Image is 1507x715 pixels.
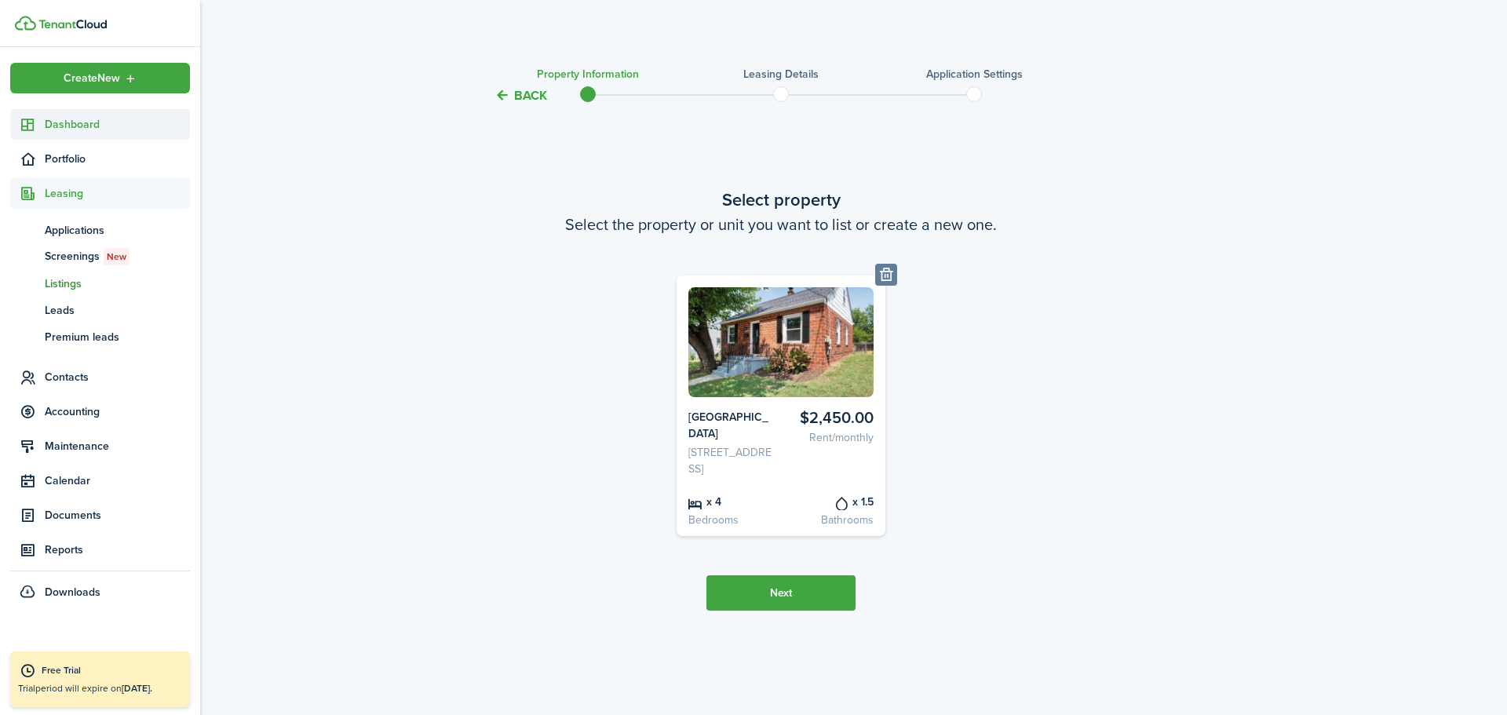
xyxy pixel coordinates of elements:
[10,109,190,140] a: Dashboard
[786,409,874,427] card-listing-title: $2,450.00
[926,66,1023,82] h3: Application settings
[494,87,547,104] button: Back
[45,185,190,202] span: Leasing
[10,63,190,93] button: Open menu
[45,507,190,523] span: Documents
[451,213,1111,236] wizard-step-header-description: Select the property or unit you want to list or create a new one.
[35,681,152,695] span: period will expire on
[786,512,874,528] card-listing-description: Bathrooms
[537,66,639,82] h3: Property information
[45,369,190,385] span: Contacts
[743,66,819,82] h3: Leasing details
[706,575,856,611] button: Next
[10,243,190,270] a: ScreeningsNew
[45,584,100,600] span: Downloads
[45,275,190,292] span: Listings
[10,534,190,565] a: Reports
[45,151,190,167] span: Portfolio
[45,542,190,558] span: Reports
[42,663,182,679] div: Free Trial
[107,250,126,264] span: New
[45,222,190,239] span: Applications
[64,73,120,84] span: Create New
[15,16,36,31] img: TenantCloud
[45,438,190,454] span: Maintenance
[688,444,775,477] card-listing-description: [STREET_ADDRESS]
[10,270,190,297] a: Listings
[18,681,182,695] p: Trial
[10,323,190,350] a: Premium leads
[10,297,190,323] a: Leads
[786,493,874,510] card-listing-title: x 1.5
[688,512,775,528] card-listing-description: Bedrooms
[45,472,190,489] span: Calendar
[45,329,190,345] span: Premium leads
[38,20,107,29] img: TenantCloud
[45,302,190,319] span: Leads
[45,248,190,265] span: Screenings
[688,493,775,510] card-listing-title: x 4
[688,287,874,397] img: Listing avatar
[688,409,775,442] card-listing-title: [GEOGRAPHIC_DATA]
[122,681,152,695] b: [DATE].
[786,429,874,446] card-listing-description: Rent/monthly
[451,187,1111,213] wizard-step-header-title: Select property
[45,116,190,133] span: Dashboard
[45,403,190,420] span: Accounting
[875,264,897,286] button: Delete
[10,651,190,707] a: Free TrialTrialperiod will expire on[DATE].
[10,217,190,243] a: Applications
